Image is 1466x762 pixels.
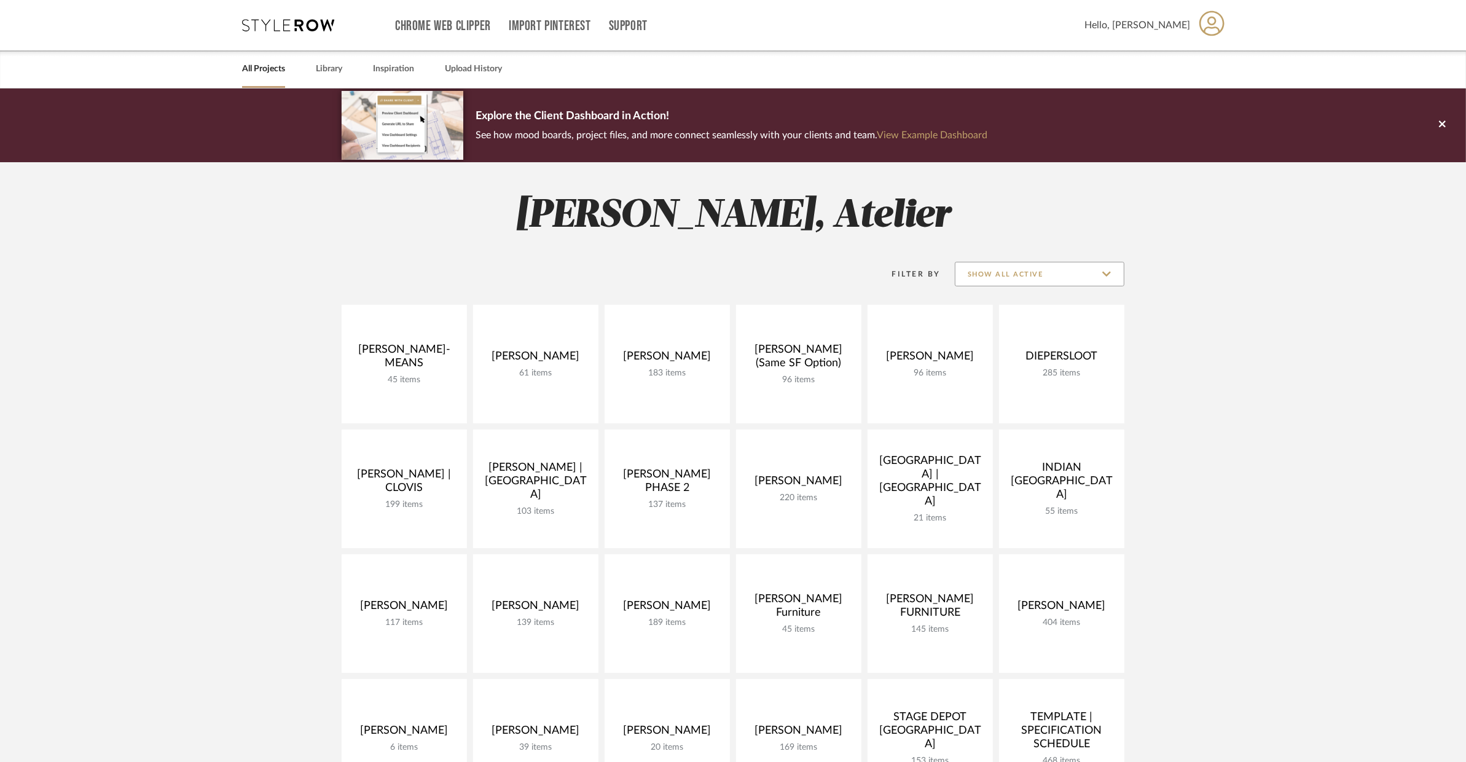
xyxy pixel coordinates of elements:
div: [PERSON_NAME] [614,724,720,742]
div: [PERSON_NAME] [614,350,720,368]
div: STAGE DEPOT [GEOGRAPHIC_DATA] [877,710,983,756]
div: 39 items [483,742,589,753]
div: [PERSON_NAME] [746,724,852,742]
div: 139 items [483,618,589,628]
div: 21 items [877,513,983,524]
p: Explore the Client Dashboard in Action! [476,107,987,127]
div: 6 items [351,742,457,753]
a: Library [316,61,342,77]
div: 145 items [877,624,983,635]
div: 20 items [614,742,720,753]
div: TEMPLATE | SPECIFICATION SCHEDULE [1009,710,1115,756]
div: Filter By [876,268,941,280]
div: 189 items [614,618,720,628]
div: [PERSON_NAME] [746,474,852,493]
div: 137 items [614,500,720,510]
a: Import Pinterest [509,21,591,31]
div: [PERSON_NAME] [483,599,589,618]
div: [PERSON_NAME] [483,350,589,368]
div: 96 items [877,368,983,379]
div: [PERSON_NAME] [483,724,589,742]
div: [PERSON_NAME] [877,350,983,368]
div: [GEOGRAPHIC_DATA] | [GEOGRAPHIC_DATA] [877,454,983,513]
div: 55 items [1009,506,1115,517]
div: [PERSON_NAME] | CLOVIS [351,468,457,500]
a: Inspiration [373,61,414,77]
div: [PERSON_NAME] [351,724,457,742]
div: 61 items [483,368,589,379]
p: See how mood boards, project files, and more connect seamlessly with your clients and team. [476,127,987,144]
div: 183 items [614,368,720,379]
img: d5d033c5-7b12-40c2-a960-1ecee1989c38.png [342,91,463,159]
div: [PERSON_NAME] Furniture [746,592,852,624]
span: Hello, [PERSON_NAME] [1084,18,1190,33]
a: Chrome Web Clipper [395,21,491,31]
div: 45 items [351,375,457,385]
div: [PERSON_NAME]-MEANS [351,343,457,375]
a: All Projects [242,61,285,77]
div: 45 items [746,624,852,635]
div: [PERSON_NAME] (Same SF Option) [746,343,852,375]
div: 169 items [746,742,852,753]
div: INDIAN [GEOGRAPHIC_DATA] [1009,461,1115,506]
div: [PERSON_NAME] [614,599,720,618]
div: [PERSON_NAME] FURNITURE [877,592,983,624]
div: 103 items [483,506,589,517]
a: View Example Dashboard [877,130,987,140]
div: 285 items [1009,368,1115,379]
h2: [PERSON_NAME], Atelier [291,193,1175,239]
div: 117 items [351,618,457,628]
a: Support [609,21,648,31]
div: [PERSON_NAME] [351,599,457,618]
div: 404 items [1009,618,1115,628]
a: Upload History [445,61,502,77]
div: [PERSON_NAME] [1009,599,1115,618]
div: DIEPERSLOOT [1009,350,1115,368]
div: [PERSON_NAME] PHASE 2 [614,468,720,500]
div: 220 items [746,493,852,503]
div: 199 items [351,500,457,510]
div: [PERSON_NAME] | [GEOGRAPHIC_DATA] [483,461,589,506]
div: 96 items [746,375,852,385]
